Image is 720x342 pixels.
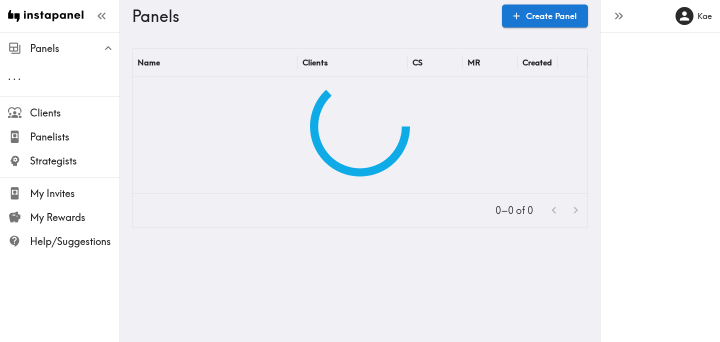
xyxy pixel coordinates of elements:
span: My Invites [30,186,119,200]
span: Panels [30,41,119,55]
a: Create Panel [502,4,588,27]
h3: Panels [132,6,494,25]
div: Name [137,57,160,67]
span: . [13,70,16,82]
div: Clients [302,57,328,67]
div: MR [467,57,480,67]
span: Strategists [30,154,119,168]
span: . [18,70,21,82]
h6: Kae [697,10,712,21]
p: 0–0 of 0 [495,203,533,217]
div: CS [412,57,422,67]
span: Panelists [30,130,119,144]
span: My Rewards [30,210,119,224]
span: Help/Suggestions [30,234,119,248]
div: Created [522,57,552,67]
span: Clients [30,106,119,120]
span: . [8,70,11,82]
